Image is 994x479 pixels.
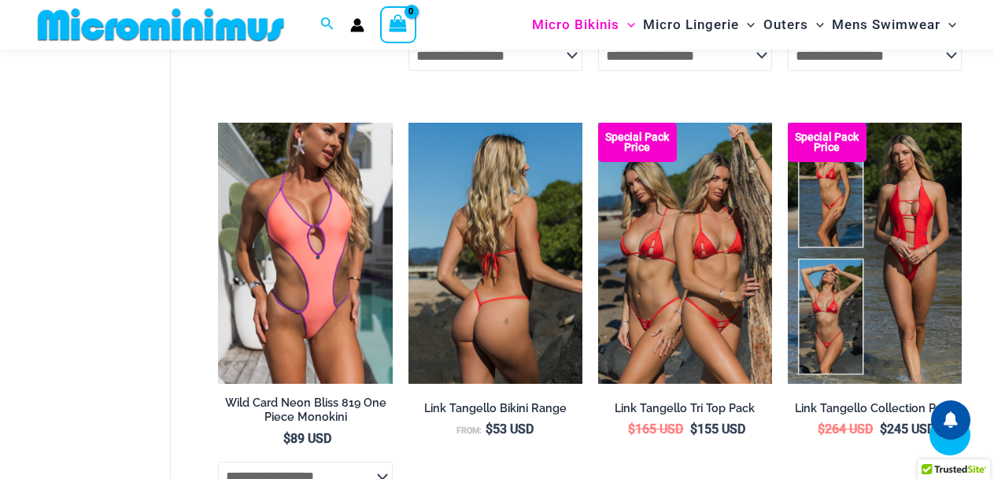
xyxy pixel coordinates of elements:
b: Special Pack Price [788,132,867,153]
span: Menu Toggle [940,5,956,45]
a: Collection Pack Collection Pack BCollection Pack B [788,123,962,384]
a: Wild Card Neon Bliss 819 One Piece Monokini [218,396,392,431]
span: Menu Toggle [808,5,824,45]
h2: Wild Card Neon Bliss 819 One Piece Monokini [218,396,392,425]
bdi: 165 USD [628,422,683,437]
a: Bikini Pack Bikini Pack BBikini Pack B [598,123,772,384]
a: OutersMenu ToggleMenu Toggle [759,5,828,45]
bdi: 264 USD [818,422,873,437]
bdi: 89 USD [283,431,331,446]
a: Link Tangello 3070 Tri Top 4580 Micro 01Link Tangello 8650 One Piece Monokini 12Link Tangello 865... [408,123,582,384]
span: $ [690,422,697,437]
span: Outers [763,5,808,45]
h2: Link Tangello Tri Top Pack [598,401,772,416]
img: MM SHOP LOGO FLAT [31,7,290,42]
nav: Site Navigation [526,2,963,47]
span: Menu Toggle [739,5,755,45]
a: Wild Card Neon Bliss 819 One Piece 04Wild Card Neon Bliss 819 One Piece 05Wild Card Neon Bliss 81... [218,123,392,384]
a: Account icon link [350,18,364,32]
span: $ [818,422,825,437]
bdi: 53 USD [486,422,534,437]
b: Special Pack Price [598,132,677,153]
img: Wild Card Neon Bliss 819 One Piece 04 [218,123,392,384]
span: $ [283,431,290,446]
bdi: 245 USD [880,422,935,437]
a: Link Tangello Tri Top Pack [598,401,772,422]
a: Mens SwimwearMenu ToggleMenu Toggle [828,5,960,45]
span: $ [628,422,635,437]
a: Micro LingerieMenu ToggleMenu Toggle [639,5,759,45]
h2: Link Tangello Collection Pack [788,401,962,416]
a: Link Tangello Bikini Range [408,401,582,422]
span: $ [880,422,887,437]
h2: Link Tangello Bikini Range [408,401,582,416]
img: Bikini Pack [598,123,772,384]
a: View Shopping Cart, empty [380,6,416,42]
span: Micro Bikinis [532,5,619,45]
span: Mens Swimwear [832,5,940,45]
span: From: [456,426,482,436]
a: Link Tangello Collection Pack [788,401,962,422]
img: Link Tangello 8650 One Piece Monokini 12 [408,123,582,384]
a: Micro BikinisMenu ToggleMenu Toggle [528,5,639,45]
span: $ [486,422,493,437]
bdi: 155 USD [690,422,745,437]
span: Micro Lingerie [643,5,739,45]
span: Menu Toggle [619,5,635,45]
a: Search icon link [320,15,334,35]
img: Collection Pack [788,123,962,384]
